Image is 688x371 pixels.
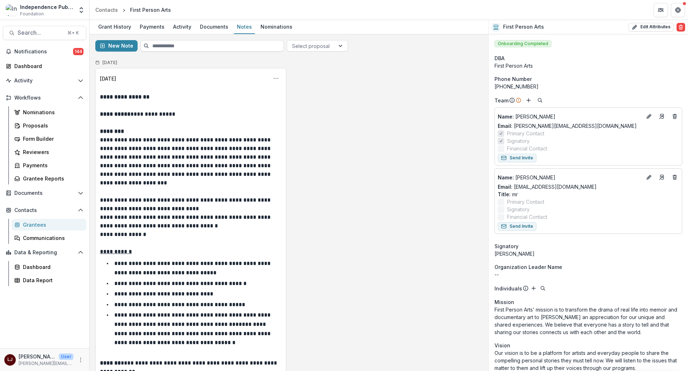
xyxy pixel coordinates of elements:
[3,187,86,199] button: Open Documents
[137,21,167,32] div: Payments
[95,40,138,52] button: New Note
[3,46,86,57] button: Notifications144
[498,174,514,180] span: Name :
[645,173,653,182] button: Edit
[76,356,85,364] button: More
[494,54,505,62] span: DBA
[507,145,547,152] span: Financial Contact
[95,20,134,34] a: Grant History
[92,5,121,15] a: Contacts
[498,174,642,181] p: [PERSON_NAME]
[14,49,73,55] span: Notifications
[539,284,547,293] button: Search
[14,95,75,101] span: Workflows
[66,29,80,37] div: ⌘ + K
[494,242,519,250] span: Signatory
[507,198,544,206] span: Primary Contact
[11,106,86,118] a: Nominations
[234,21,255,32] div: Notes
[645,112,653,121] button: Edit
[494,271,682,278] p: --
[670,112,679,121] button: Deletes
[507,213,547,221] span: Financial Contact
[14,78,75,84] span: Activity
[14,207,75,213] span: Contacts
[498,122,637,130] a: Email: [PERSON_NAME][EMAIL_ADDRESS][DOMAIN_NAME]
[529,284,538,293] button: Add
[95,21,134,32] div: Grant History
[629,23,674,32] button: Edit Attributes
[3,204,86,216] button: Open Contacts
[23,162,81,169] div: Payments
[507,206,530,213] span: Signatory
[23,263,81,271] div: Dashboard
[59,353,73,360] p: User
[258,20,295,34] a: Nominations
[170,20,194,34] a: Activity
[677,23,685,32] button: Delete
[498,191,511,197] span: Title :
[11,274,86,286] a: Data Report
[20,3,73,11] div: Independence Public Media Foundation
[197,21,231,32] div: Documents
[258,21,295,32] div: Nominations
[11,133,86,145] a: Form Builder
[498,114,514,120] span: Name :
[234,20,255,34] a: Notes
[494,298,514,306] span: Mission
[11,173,86,184] a: Grantee Reports
[498,113,642,120] a: Name: [PERSON_NAME]
[23,175,81,182] div: Grantee Reports
[14,62,81,70] div: Dashboard
[654,3,668,17] button: Partners
[170,21,194,32] div: Activity
[671,3,685,17] button: Get Help
[92,5,174,15] nav: breadcrumb
[507,130,544,137] span: Primary Contact
[23,148,81,156] div: Reviewers
[494,285,522,292] p: Individuals
[23,221,81,228] div: Grantees
[100,75,116,82] div: [DATE]
[18,29,63,36] span: Search...
[498,123,512,129] span: Email:
[498,183,597,191] a: Email: [EMAIL_ADDRESS][DOMAIN_NAME]
[73,48,83,55] span: 144
[670,173,679,182] button: Deletes
[102,60,117,65] h2: [DATE]
[11,120,86,131] a: Proposals
[498,113,642,120] p: [PERSON_NAME]
[197,20,231,34] a: Documents
[20,11,44,17] span: Foundation
[3,75,86,86] button: Open Activity
[494,306,682,336] p: First Person Arts’ mission is to transform the drama of real life into memoir and documentary art...
[498,191,679,198] p: mr
[503,24,544,30] h2: First Person Arts
[23,109,81,116] div: Nominations
[14,190,75,196] span: Documents
[270,73,282,84] button: Options
[498,184,512,190] span: Email:
[494,62,682,69] div: First Person Arts
[76,3,86,17] button: Open entity switcher
[3,247,86,258] button: Open Data & Reporting
[536,96,544,105] button: Search
[11,232,86,244] a: Communications
[498,174,642,181] a: Name: [PERSON_NAME]
[494,83,682,90] div: [PHONE_NUMBER]
[3,26,86,40] button: Search...
[130,6,171,14] div: First Person Arts
[3,92,86,103] button: Open Workflows
[656,172,668,183] a: Go to contact
[494,250,682,257] div: [PERSON_NAME]
[507,137,530,145] span: Signatory
[11,261,86,273] a: Dashboard
[3,60,86,72] a: Dashboard
[11,159,86,171] a: Payments
[23,276,81,284] div: Data Report
[656,111,668,122] a: Go to contact
[19,360,73,367] p: [PERSON_NAME][EMAIL_ADDRESS][DOMAIN_NAME]
[494,40,551,47] span: Onboarding Completed
[494,263,562,271] span: Organization Leader Name
[23,135,81,143] div: Form Builder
